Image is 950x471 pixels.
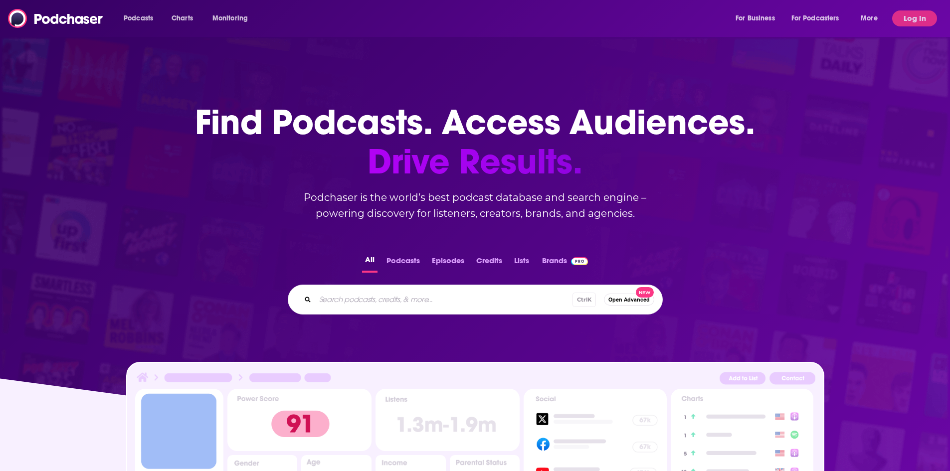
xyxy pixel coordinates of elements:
[195,142,755,181] span: Drive Results.
[785,10,854,26] button: open menu
[861,11,878,25] span: More
[172,11,193,25] span: Charts
[636,287,654,298] span: New
[383,253,423,273] button: Podcasts
[376,389,520,451] img: Podcast Insights Listens
[571,257,588,265] img: Podchaser Pro
[205,10,261,26] button: open menu
[124,11,153,25] span: Podcasts
[729,10,787,26] button: open menu
[542,253,588,273] a: BrandsPodchaser Pro
[604,294,654,306] button: Open AdvancedNew
[608,297,650,303] span: Open Advanced
[135,371,815,388] img: Podcast Insights Header
[854,10,890,26] button: open menu
[572,293,596,307] span: Ctrl K
[511,253,532,273] button: Lists
[791,11,839,25] span: For Podcasters
[117,10,166,26] button: open menu
[165,10,199,26] a: Charts
[195,103,755,181] h1: Find Podcasts. Access Audiences.
[892,10,937,26] button: Log In
[315,292,572,308] input: Search podcasts, credits, & more...
[276,189,675,221] h2: Podchaser is the world’s best podcast database and search engine – powering discovery for listene...
[212,11,248,25] span: Monitoring
[227,389,372,451] img: Podcast Insights Power score
[362,253,378,273] button: All
[736,11,775,25] span: For Business
[8,9,104,28] img: Podchaser - Follow, Share and Rate Podcasts
[288,285,663,314] div: Search podcasts, credits, & more...
[429,253,467,273] button: Episodes
[473,253,505,273] button: Credits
